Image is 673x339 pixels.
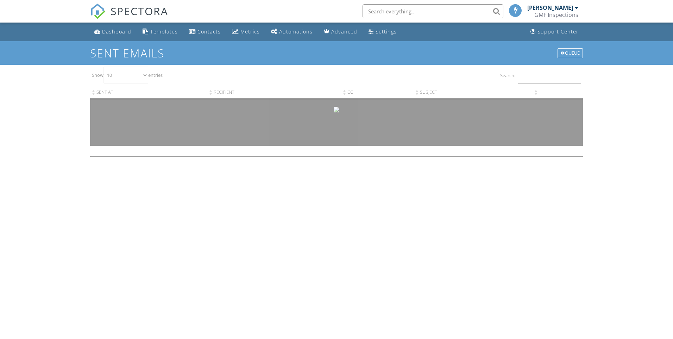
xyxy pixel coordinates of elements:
input: Search: [518,67,581,84]
th: Recipient [207,86,341,99]
div: [PERSON_NAME] [527,4,573,11]
label: Search: [500,67,581,84]
div: Support Center [537,28,579,35]
div: Automations [279,28,313,35]
a: Advanced [321,25,360,38]
th: Sent At [90,86,207,99]
input: Search everything... [363,4,503,18]
a: SPECTORA [90,10,168,24]
img: The Best Home Inspection Software - Spectora [90,4,106,19]
div: GMF Inspections [534,11,578,18]
h1: Sent Emails [90,47,583,59]
a: Dashboard [92,25,134,38]
a: Metrics [229,25,263,38]
label: Show entries [92,67,137,84]
a: Automations (Basic) [268,25,315,38]
select: Showentries [103,67,148,84]
span: SPECTORA [111,4,168,18]
div: Dashboard [102,28,131,35]
div: Queue [558,48,583,58]
div: Contacts [197,28,221,35]
a: Support Center [528,25,581,38]
a: Queue [558,49,583,56]
a: Contacts [186,25,224,38]
div: Metrics [240,28,260,35]
img: loader-white.gif [334,107,339,112]
th: CC [341,86,414,99]
div: Settings [376,28,397,35]
div: Advanced [331,28,357,35]
th: Subject [414,86,533,99]
div: Templates [150,28,178,35]
a: Templates [140,25,181,38]
a: Settings [366,25,400,38]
